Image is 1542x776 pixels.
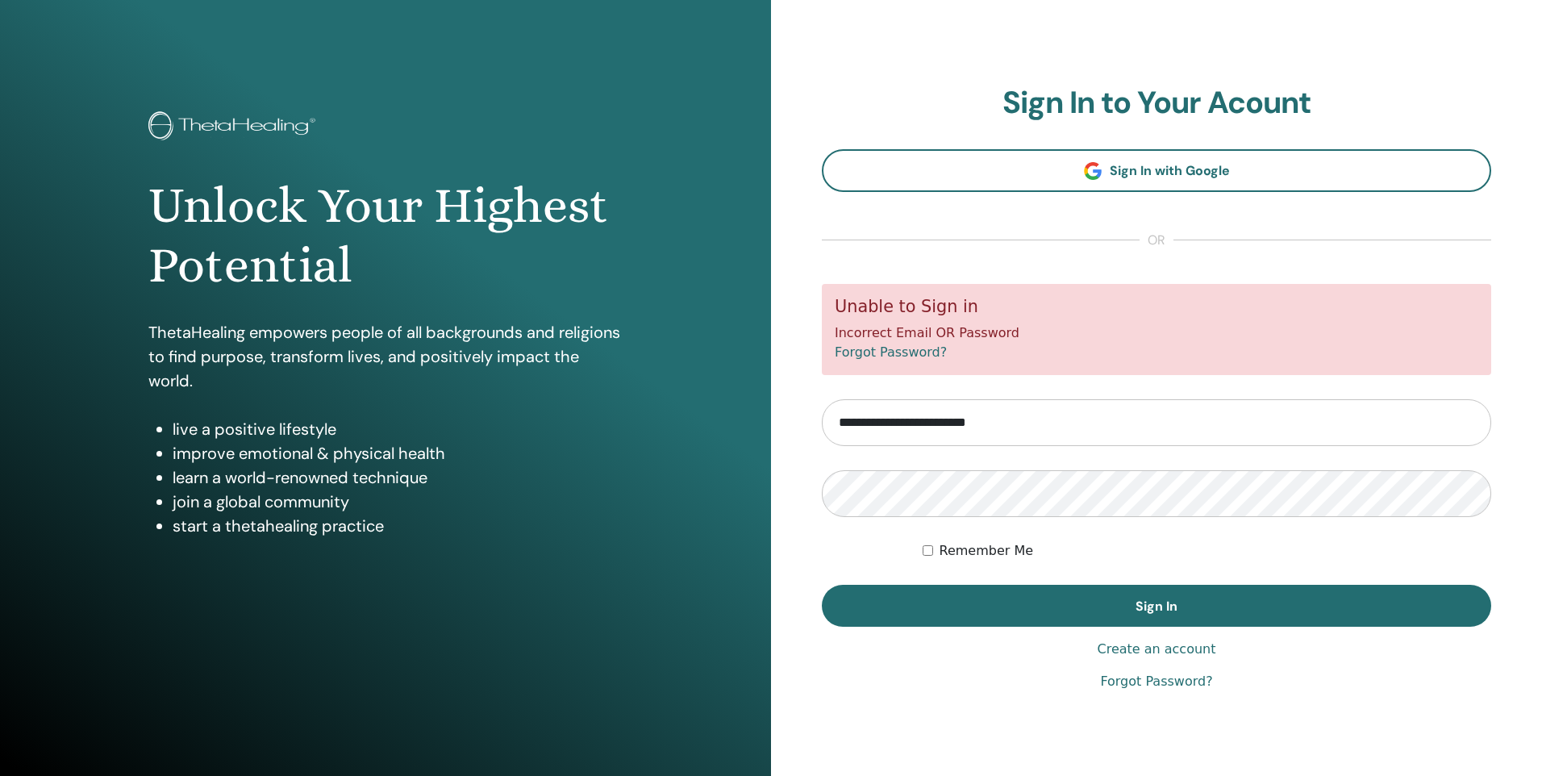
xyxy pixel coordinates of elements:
span: Sign In [1136,598,1177,615]
span: or [1140,231,1173,250]
div: Keep me authenticated indefinitely or until I manually logout [923,541,1492,561]
a: Forgot Password? [1100,672,1212,691]
h2: Sign In to Your Acount [822,85,1491,122]
a: Create an account [1097,640,1215,659]
p: ThetaHealing empowers people of all backgrounds and religions to find purpose, transform lives, a... [148,320,622,393]
a: Forgot Password? [835,344,947,360]
button: Sign In [822,585,1491,627]
font: Incorrect Email OR Password [835,325,1019,360]
li: live a positive lifestyle [173,417,622,441]
li: improve emotional & physical health [173,441,622,465]
h1: Unlock Your Highest Potential [148,176,622,296]
font: Unable to Sign in [835,297,978,316]
li: join a global community [173,490,622,514]
a: Sign In with Google [822,149,1491,192]
li: start a thetahealing practice [173,514,622,538]
label: Remember Me [940,541,1034,561]
span: Sign In with Google [1110,162,1230,179]
li: learn a world-renowned technique [173,465,622,490]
